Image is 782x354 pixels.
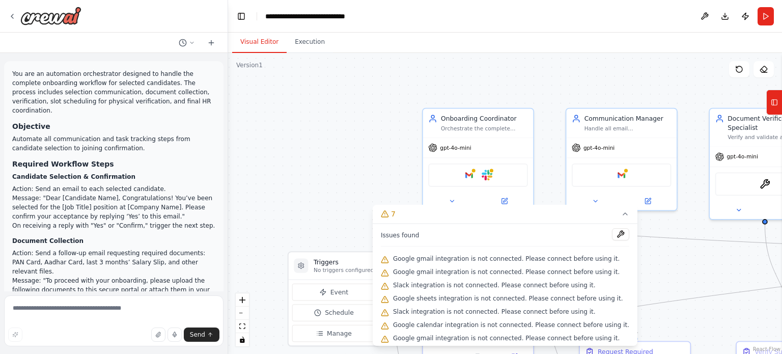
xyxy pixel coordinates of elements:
button: Click to speak your automation idea [167,328,182,342]
button: Execution [287,32,333,53]
span: Schedule [325,308,354,317]
img: Google gmail [616,170,627,180]
span: gpt-4o-mini [727,153,758,160]
img: Logo [20,7,81,25]
div: Communication ManagerHandle all email communications with {candidate_name} throughout the onboard... [566,108,678,211]
button: Visual Editor [232,32,287,53]
p: Automate all communication and task tracking steps from candidate selection to joining confirmation. [12,134,215,153]
button: Switch to previous chat [175,37,199,49]
span: gpt-4o-mini [583,144,615,151]
img: Google gmail [464,170,474,180]
span: gpt-4o-mini [440,144,471,151]
nav: breadcrumb [265,11,345,21]
strong: Candidate Selection & Confirmation [12,173,135,180]
g: Edge from 0af631a6-3fc5-47cd-9c69-04bf442007cb to b1384c44-582a-4693-9a3f-f39f97b6a999 [617,215,639,336]
li: Message: "Dear [Candidate Name], Congratulations! You’ve been selected for the [Job Title] positi... [12,194,215,221]
button: fit view [236,320,249,333]
button: Send [184,328,219,342]
span: Google gmail integration is not connected. Please connect before using it. [393,334,620,342]
img: Slack [482,170,492,180]
a: React Flow attribution [753,346,780,352]
button: 7 [373,205,637,224]
p: No triggers configured [314,266,374,274]
span: Google calendar integration is not connected. Please connect before using it. [393,321,629,329]
span: Manage [327,329,352,338]
li: Action: Send a follow-up email requesting required documents: PAN Card, Aadhar Card, last 3 month... [12,249,215,276]
button: zoom in [236,293,249,307]
span: Google gmail integration is not connected. Please connect before using it. [393,268,620,276]
button: Event [292,284,376,301]
li: Message: "To proceed with your onboarding, please upload the following documents to this secure p... [12,276,215,313]
img: OCRTool [760,179,770,189]
span: Google gmail integration is not connected. Please connect before using it. [393,255,620,263]
h3: Objective [12,121,215,131]
li: On receiving a reply with "Yes" or "Confirm," trigger the next step. [12,221,215,230]
li: Action: Send an email to each selected candidate. [12,184,215,194]
div: TriggersNo triggers configuredEventScheduleManage [288,251,380,346]
button: Start a new chat [203,37,219,49]
h3: Required Workflow Steps [12,159,215,169]
button: Open in side panel [479,196,529,206]
span: Slack integration is not connected. Please connect before using it. [393,308,596,316]
h3: Triggers [314,258,374,267]
button: Open in side panel [622,196,673,206]
div: Onboarding Coordinator [441,114,528,123]
strong: Document Collection [12,237,83,244]
span: Slack integration is not connected. Please connect before using it. [393,281,596,289]
button: Improve this prompt [8,328,22,342]
span: Google sheets integration is not connected. Please connect before using it. [393,294,623,303]
span: Event [330,288,348,297]
p: You are an automation orchestrator designed to handle the complete onboarding workflow for select... [12,69,215,115]
button: Hide left sidebar [234,9,248,23]
div: React Flow controls [236,293,249,346]
button: Upload files [151,328,165,342]
div: Communication Manager [584,114,672,123]
button: toggle interactivity [236,333,249,346]
span: Send [190,331,205,339]
button: Manage [292,325,376,342]
div: Orchestrate the complete candidate onboarding process from selection notification to joining conf... [441,125,528,132]
button: zoom out [236,307,249,320]
div: Version 1 [236,61,263,69]
div: Handle all email communications with {candidate_name} throughout the onboarding process, ensuring... [584,125,672,132]
span: 7 [391,209,396,219]
span: Issues found [381,231,420,239]
div: Onboarding CoordinatorOrchestrate the complete candidate onboarding process from selection notifi... [422,108,534,211]
button: Schedule [292,304,376,321]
